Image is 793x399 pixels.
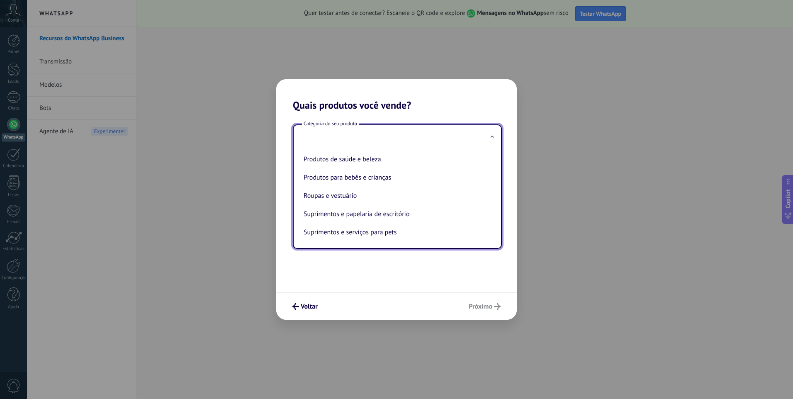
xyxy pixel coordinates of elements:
li: Produtos de saúde e beleza [300,150,491,168]
span: Categoria do seu produto [302,120,359,127]
li: Roupas e vestuário [300,187,491,205]
li: Produtos para bebês e crianças [300,168,491,187]
li: Suprimentos e papelaria de escritório [300,205,491,223]
h2: Quais produtos você vende? [276,79,517,111]
button: Voltar [289,299,321,314]
li: Suprimentos e serviços para pets [300,223,491,241]
span: Voltar [301,304,318,309]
